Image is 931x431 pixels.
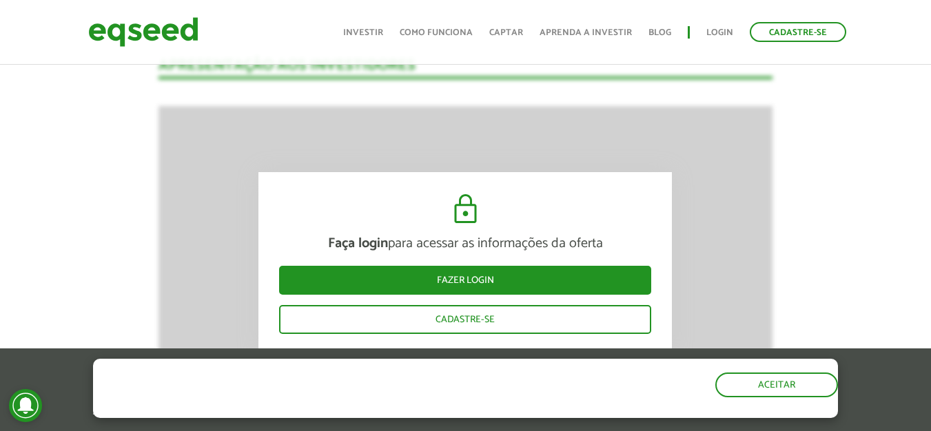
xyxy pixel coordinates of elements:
a: Captar [489,28,523,37]
a: política de privacidade e de cookies [275,406,434,418]
button: Aceitar [715,372,838,397]
a: Login [706,28,733,37]
a: Fazer login [279,266,651,295]
a: Aprenda a investir [540,28,632,37]
strong: Faça login [328,232,388,255]
a: Cadastre-se [279,305,651,334]
p: Ao clicar em "aceitar", você aceita nossa . [93,405,540,418]
h5: O site da EqSeed utiliza cookies para melhorar sua navegação. [93,359,540,401]
img: cadeado.svg [449,193,482,226]
a: Cadastre-se [750,22,846,42]
a: Como funciona [400,28,473,37]
a: Investir [343,28,383,37]
img: EqSeed [88,14,198,50]
a: Blog [648,28,671,37]
p: para acessar as informações da oferta [279,235,651,252]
